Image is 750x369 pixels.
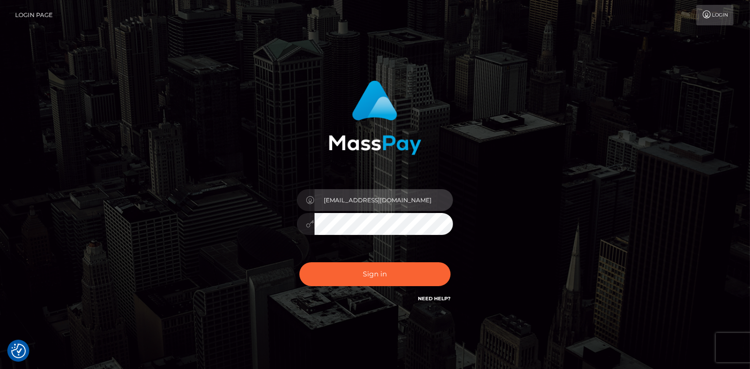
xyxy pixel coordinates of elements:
a: Login [696,5,733,25]
button: Sign in [299,262,451,286]
button: Consent Preferences [11,344,26,358]
a: Login Page [15,5,53,25]
img: Revisit consent button [11,344,26,358]
input: Username... [315,189,453,211]
a: Need Help? [418,295,451,302]
img: MassPay Login [329,80,421,155]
